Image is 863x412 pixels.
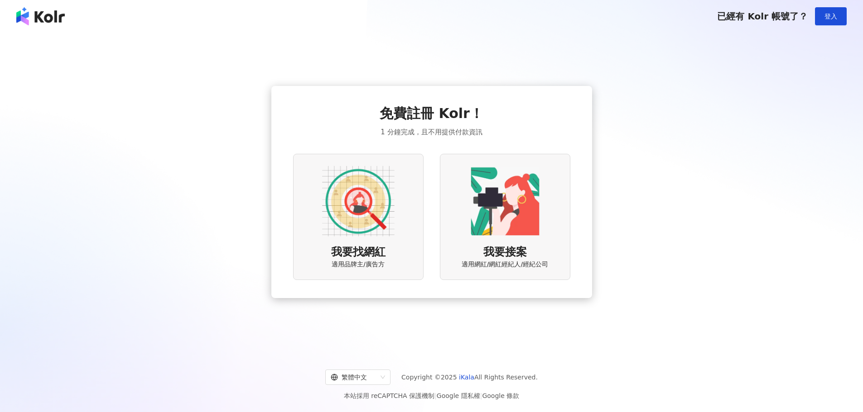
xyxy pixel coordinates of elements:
span: 適用品牌主/廣告方 [332,260,385,269]
a: Google 隱私權 [437,392,480,399]
span: 本站採用 reCAPTCHA 保護機制 [344,390,519,401]
a: Google 條款 [482,392,519,399]
span: Copyright © 2025 All Rights Reserved. [401,372,538,383]
span: | [480,392,482,399]
span: 我要接案 [483,245,527,260]
span: 免費註冊 Kolr！ [380,104,483,123]
a: iKala [459,374,474,381]
span: 我要找網紅 [331,245,386,260]
img: KOL identity option [469,165,541,237]
span: 登入 [824,13,837,20]
span: 已經有 Kolr 帳號了？ [717,11,808,22]
div: 繁體中文 [331,370,377,384]
span: 適用網紅/網紅經紀人/經紀公司 [462,260,548,269]
button: 登入 [815,7,847,25]
span: | [434,392,437,399]
img: AD identity option [322,165,395,237]
span: 1 分鐘完成，且不用提供付款資訊 [381,127,482,137]
img: logo [16,7,65,25]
